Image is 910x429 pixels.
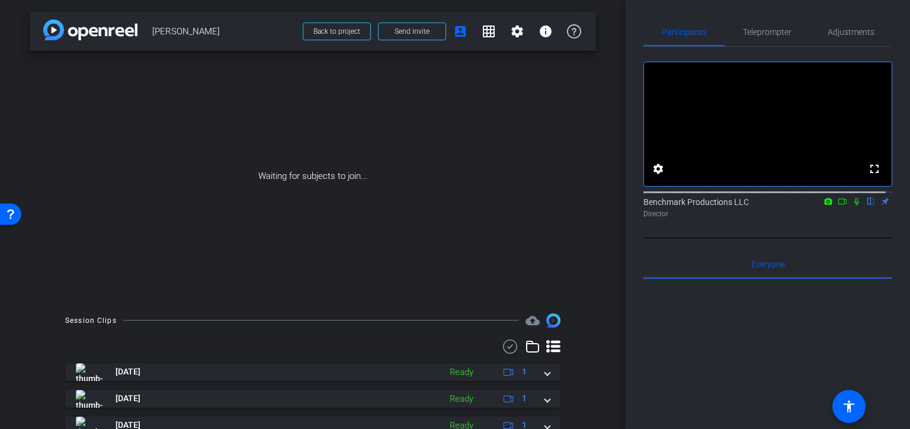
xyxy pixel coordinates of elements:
[65,315,117,326] div: Session Clips
[30,51,596,302] div: Waiting for subjects to join...
[662,28,707,36] span: Participants
[743,28,792,36] span: Teleprompter
[65,363,560,381] mat-expansion-panel-header: thumb-nail[DATE]Ready1
[116,366,140,378] span: [DATE]
[522,366,527,378] span: 1
[867,162,882,176] mat-icon: fullscreen
[522,392,527,405] span: 1
[395,27,430,36] span: Send invite
[65,390,560,408] mat-expansion-panel-header: thumb-nail[DATE]Ready1
[444,366,479,379] div: Ready
[313,27,360,36] span: Back to project
[482,24,496,39] mat-icon: grid_on
[76,363,102,381] img: thumb-nail
[643,209,892,219] div: Director
[510,24,524,39] mat-icon: settings
[828,28,874,36] span: Adjustments
[842,399,856,414] mat-icon: accessibility
[864,196,878,206] mat-icon: flip
[539,24,553,39] mat-icon: info
[76,390,102,408] img: thumb-nail
[303,23,371,40] button: Back to project
[378,23,446,40] button: Send invite
[152,20,296,43] span: [PERSON_NAME]
[651,162,665,176] mat-icon: settings
[546,313,560,328] img: Session clips
[643,196,892,219] div: Benchmark Productions LLC
[444,392,479,406] div: Ready
[526,313,540,328] span: Destinations for your clips
[453,24,467,39] mat-icon: account_box
[751,260,785,268] span: Everyone
[116,392,140,405] span: [DATE]
[43,20,137,40] img: app-logo
[526,313,540,328] mat-icon: cloud_upload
